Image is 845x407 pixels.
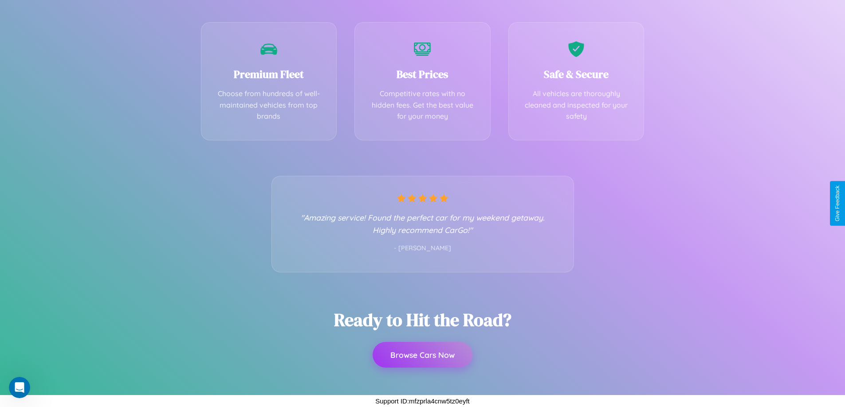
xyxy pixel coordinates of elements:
[368,67,477,81] h3: Best Prices
[215,67,323,81] h3: Premium Fleet
[834,186,841,221] div: Give Feedback
[522,88,631,122] p: All vehicles are thoroughly cleaned and inspected for your safety
[375,395,470,407] p: Support ID: mfzprla4cnw5tz0eyft
[522,67,631,81] h3: Safe & Secure
[9,377,30,398] iframe: Intercom live chat
[368,88,477,122] p: Competitive rates with no hidden fees. Get the best value for your money
[373,342,472,368] button: Browse Cars Now
[290,243,556,254] p: - [PERSON_NAME]
[215,88,323,122] p: Choose from hundreds of well-maintained vehicles from top brands
[290,211,556,236] p: "Amazing service! Found the perfect car for my weekend getaway. Highly recommend CarGo!"
[334,308,511,332] h2: Ready to Hit the Road?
